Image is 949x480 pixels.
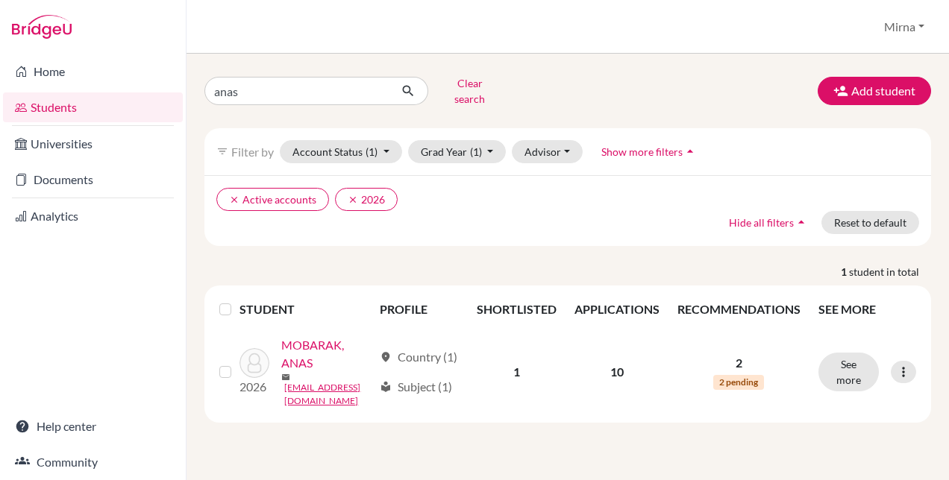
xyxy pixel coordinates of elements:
span: 2 pending [713,375,764,390]
th: STUDENT [239,291,370,327]
strong: 1 [841,264,849,280]
a: MOBARAK, ANAS [281,336,372,372]
a: Analytics [3,201,183,231]
i: arrow_drop_up [683,144,698,159]
span: (1) [470,145,482,158]
input: Find student by name... [204,77,389,105]
button: Mirna [877,13,931,41]
th: APPLICATIONS [566,291,668,327]
img: Bridge-U [12,15,72,39]
a: Help center [3,411,183,441]
p: 2026 [239,378,269,396]
th: SEE MORE [809,291,925,327]
button: Grad Year(1) [408,140,507,163]
a: Documents [3,165,183,195]
button: Hide all filtersarrow_drop_up [716,211,821,234]
img: MOBARAK, ANAS [239,348,269,378]
button: Show more filtersarrow_drop_up [589,140,710,163]
a: Universities [3,129,183,159]
span: Filter by [231,145,274,159]
i: clear [348,195,358,205]
i: clear [229,195,239,205]
span: (1) [366,145,378,158]
span: Hide all filters [729,216,794,229]
th: PROFILE [371,291,468,327]
button: clear2026 [335,188,398,211]
a: Home [3,57,183,86]
th: SHORTLISTED [468,291,566,327]
a: Community [3,447,183,477]
th: RECOMMENDATIONS [668,291,809,327]
button: Reset to default [821,211,919,234]
button: See more [818,353,879,391]
td: 1 [468,327,566,417]
button: Account Status(1) [280,140,402,163]
a: Students [3,92,183,122]
div: Country (1) [380,348,457,366]
span: mail [281,373,290,382]
span: location_on [380,351,392,363]
div: Subject (1) [380,378,452,396]
span: student in total [849,264,931,280]
button: clearActive accounts [216,188,329,211]
p: 2 [677,354,801,372]
a: [EMAIL_ADDRESS][DOMAIN_NAME] [284,381,372,408]
i: filter_list [216,145,228,157]
td: 10 [566,327,668,417]
span: Show more filters [601,145,683,158]
i: arrow_drop_up [794,215,809,230]
span: local_library [380,381,392,393]
button: Add student [818,77,931,105]
button: Clear search [428,72,511,110]
button: Advisor [512,140,583,163]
